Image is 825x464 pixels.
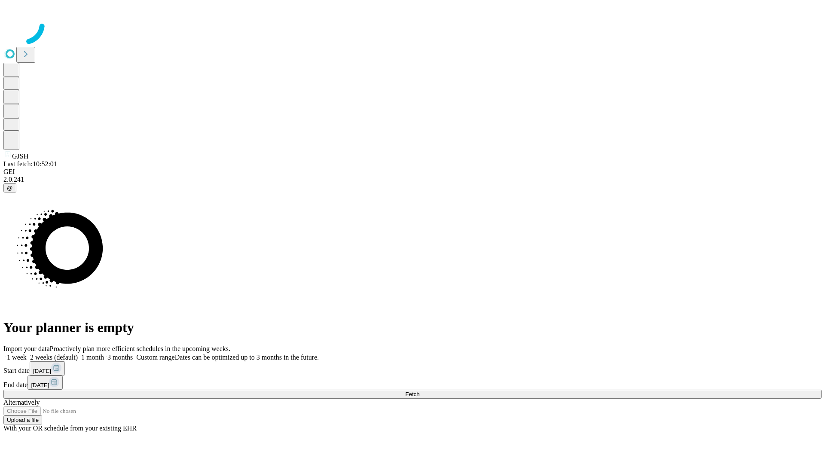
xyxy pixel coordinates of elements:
[136,354,174,361] span: Custom range
[33,368,51,374] span: [DATE]
[3,390,822,399] button: Fetch
[3,375,822,390] div: End date
[3,168,822,176] div: GEI
[31,382,49,388] span: [DATE]
[3,415,42,424] button: Upload a file
[405,391,419,397] span: Fetch
[3,183,16,192] button: @
[3,160,57,168] span: Last fetch: 10:52:01
[175,354,319,361] span: Dates can be optimized up to 3 months in the future.
[30,354,78,361] span: 2 weeks (default)
[30,361,65,375] button: [DATE]
[3,176,822,183] div: 2.0.241
[7,185,13,191] span: @
[3,345,50,352] span: Import your data
[12,153,28,160] span: GJSH
[107,354,133,361] span: 3 months
[81,354,104,361] span: 1 month
[3,320,822,336] h1: Your planner is empty
[3,424,137,432] span: With your OR schedule from your existing EHR
[3,361,822,375] div: Start date
[27,375,63,390] button: [DATE]
[7,354,27,361] span: 1 week
[50,345,230,352] span: Proactively plan more efficient schedules in the upcoming weeks.
[3,399,40,406] span: Alternatively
